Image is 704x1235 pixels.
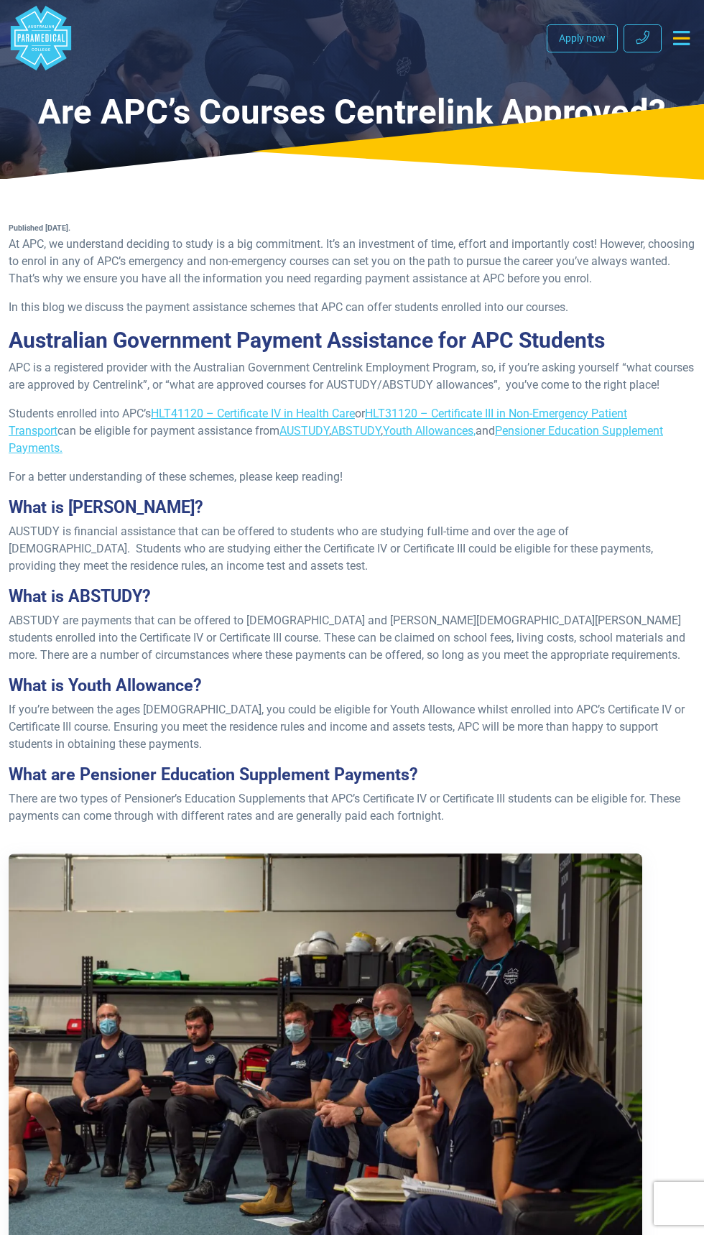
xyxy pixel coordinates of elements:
h2: Australian Government Payment Assistance for APC Students [9,328,695,353]
p: At APC, we understand deciding to study is a big commitment. It’s an investment of time, effort a... [9,218,695,287]
h3: What is [PERSON_NAME]? [9,497,695,517]
p: For a better understanding of these schemes, please keep reading! [9,468,695,486]
a: AUSTUDY [279,424,329,438]
p: If you’re between the ages [DEMOGRAPHIC_DATA], you could be eligible for Youth Allowance whilst e... [9,701,695,753]
a: HLT41120 – Certificate IV in Health Care [151,407,355,420]
p: There are two types of Pensioner’s Education Supplements that APC’s Certificate IV or Certificate... [9,790,695,825]
h1: Are APC’s Courses Centrelink Approved? [9,92,695,133]
span: Published [DATE]. [9,223,70,233]
p: In this blog we discuss the payment assistance schemes that APC can offer students enrolled into ... [9,299,695,316]
p: ABSTUDY are payments that can be offered to [DEMOGRAPHIC_DATA] and [PERSON_NAME][DEMOGRAPHIC_DATA... [9,612,695,664]
p: AUSTUDY is financial assistance that can be offered to students who are studying full-time and ov... [9,523,695,575]
h3: What is ABSTUDY? [9,586,695,606]
h3: What are Pensioner Education Supplement Payments? [9,764,695,785]
button: Toggle navigation [667,25,695,51]
a: HLT31120 – Certificate III in Non-Emergency Patient Transport [9,407,627,438]
a: Australian Paramedical College [9,6,73,70]
p: APC is a registered provider with the Australian Government Centrelink Employment Program, so, if... [9,359,695,394]
p: Students enrolled into APC’s or can be eligible for payment assistance from , , and [9,405,695,457]
a: Apply now [547,24,618,52]
a: Pensioner Education Supplement Payments. [9,424,663,455]
a: Youth Allowances, [383,424,476,438]
a: ABSTUDY [331,424,381,438]
h3: What is Youth Allowance? [9,675,695,695]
